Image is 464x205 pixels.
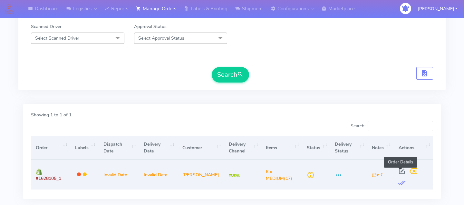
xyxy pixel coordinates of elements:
th: Customer: activate to sort column ascending [177,136,224,160]
label: Showing 1 to 1 of 1 [31,112,72,118]
th: Actions: activate to sort column ascending [393,136,433,160]
label: Approval Status [134,23,167,30]
span: Select Approval Status [138,35,184,41]
th: Delivery Date: activate to sort column ascending [139,136,178,160]
th: Dispatch Date: activate to sort column ascending [98,136,139,160]
input: Search: [368,121,433,131]
span: #1628105_1 [36,175,61,181]
label: Search: [351,121,433,131]
button: [PERSON_NAME] [413,2,462,15]
span: 6 x MEDIUM [266,169,284,181]
th: Status: activate to sort column ascending [302,136,330,160]
i: x 1 [372,172,382,178]
th: Delivery Channel: activate to sort column ascending [224,136,261,160]
button: Search [212,67,249,83]
td: Invalid Date [139,160,178,189]
span: Select Scanned Driver [35,35,79,41]
th: Order: activate to sort column ascending [31,136,70,160]
th: Notes: activate to sort column ascending [367,136,393,160]
th: Labels: activate to sort column ascending [70,136,98,160]
span: (17) [266,169,292,181]
label: Scanned Driver [31,23,62,30]
th: Items: activate to sort column ascending [261,136,302,160]
th: Delivery Status: activate to sort column ascending [330,136,367,160]
img: Yodel [229,174,240,177]
img: shopify.png [36,169,42,175]
td: [PERSON_NAME] [177,160,224,189]
td: Invalid Date [98,160,139,189]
